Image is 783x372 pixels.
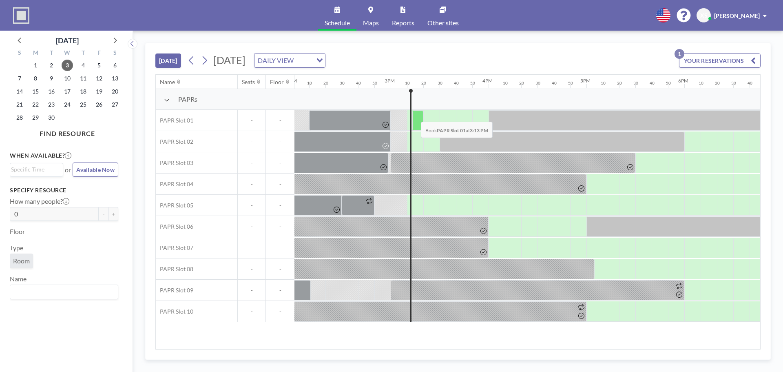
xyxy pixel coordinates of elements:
[552,80,557,86] div: 40
[30,73,41,84] span: Monday, September 8, 2025
[307,80,312,86] div: 10
[93,86,105,97] span: Friday, September 19, 2025
[325,20,350,26] span: Schedule
[12,48,28,59] div: S
[14,86,25,97] span: Sunday, September 14, 2025
[155,53,181,68] button: [DATE]
[156,180,193,188] span: PAPR Slot 04
[14,99,25,110] span: Sunday, September 21, 2025
[678,78,688,84] div: 6PM
[156,202,193,209] span: PAPR Slot 05
[699,80,703,86] div: 10
[77,86,89,97] span: Thursday, September 18, 2025
[10,227,25,236] label: Floor
[666,80,671,86] div: 50
[13,257,30,265] span: Room
[254,53,325,67] div: Search for option
[107,48,123,59] div: S
[340,80,345,86] div: 30
[44,48,60,59] div: T
[421,80,426,86] div: 20
[93,99,105,110] span: Friday, September 26, 2025
[62,99,73,110] span: Wednesday, September 24, 2025
[109,86,121,97] span: Saturday, September 20, 2025
[372,80,377,86] div: 50
[76,166,115,173] span: Available Now
[392,20,414,26] span: Reports
[178,95,197,103] span: PAPRs
[238,138,265,145] span: -
[14,112,25,123] span: Sunday, September 28, 2025
[108,207,118,221] button: +
[568,80,573,86] div: 50
[363,20,379,26] span: Maps
[156,308,193,315] span: PAPR Slot 10
[156,287,193,294] span: PAPR Slot 09
[427,20,459,26] span: Other sites
[405,80,410,86] div: 10
[266,180,294,188] span: -
[238,159,265,167] span: -
[482,78,493,84] div: 4PM
[238,180,265,188] span: -
[385,78,395,84] div: 3PM
[470,80,475,86] div: 50
[270,78,284,86] div: Floor
[454,80,459,86] div: 40
[11,165,58,174] input: Search for option
[10,126,125,138] h4: FIND RESOURCE
[109,73,121,84] span: Saturday, September 13, 2025
[266,244,294,252] span: -
[266,159,294,167] span: -
[238,117,265,124] span: -
[13,7,29,24] img: organization-logo
[46,99,57,110] span: Tuesday, September 23, 2025
[731,80,736,86] div: 30
[242,78,255,86] div: Seats
[156,117,193,124] span: PAPR Slot 01
[238,265,265,273] span: -
[238,308,265,315] span: -
[93,60,105,71] span: Friday, September 5, 2025
[296,55,312,66] input: Search for option
[633,80,638,86] div: 30
[356,80,361,86] div: 40
[62,86,73,97] span: Wednesday, September 17, 2025
[62,60,73,71] span: Wednesday, September 3, 2025
[238,223,265,230] span: -
[617,80,622,86] div: 20
[46,60,57,71] span: Tuesday, September 2, 2025
[46,86,57,97] span: Tuesday, September 16, 2025
[109,99,121,110] span: Saturday, September 27, 2025
[10,187,118,194] h3: Specify resource
[438,80,442,86] div: 30
[266,287,294,294] span: -
[748,80,752,86] div: 40
[437,127,466,134] b: PAPR Slot 01
[46,112,57,123] span: Tuesday, September 30, 2025
[91,48,107,59] div: F
[156,223,193,230] span: PAPR Slot 06
[519,80,524,86] div: 20
[14,73,25,84] span: Sunday, September 7, 2025
[30,112,41,123] span: Monday, September 29, 2025
[30,99,41,110] span: Monday, September 22, 2025
[156,138,193,145] span: PAPR Slot 02
[10,244,23,252] label: Type
[10,197,69,205] label: How many people?
[60,48,75,59] div: W
[10,275,27,283] label: Name
[421,122,493,138] span: Book at
[75,48,91,59] div: T
[28,48,44,59] div: M
[238,202,265,209] span: -
[535,80,540,86] div: 30
[470,127,488,134] b: 3:13 PM
[238,244,265,252] span: -
[77,99,89,110] span: Thursday, September 25, 2025
[266,265,294,273] span: -
[10,163,63,176] div: Search for option
[700,12,708,19] span: XS
[650,80,655,86] div: 40
[323,80,328,86] div: 20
